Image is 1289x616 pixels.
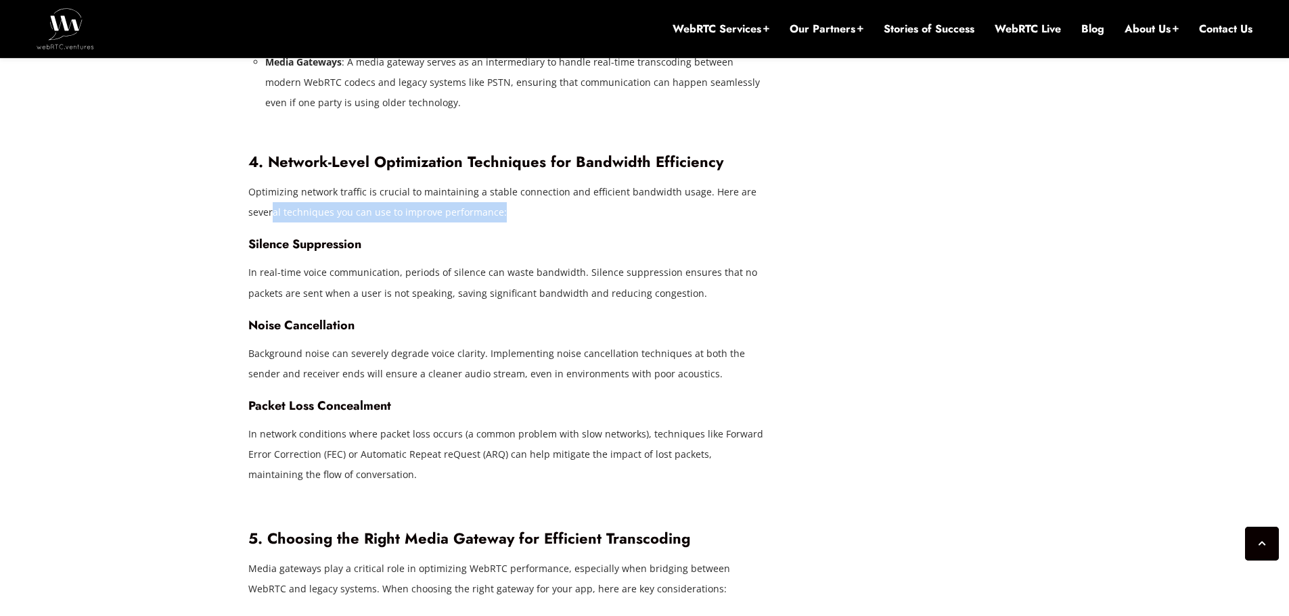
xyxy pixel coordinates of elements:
a: WebRTC Live [995,22,1061,37]
p: Media gateways play a critical role in optimizing WebRTC performance, especially when bridging be... [248,559,769,599]
p: Optimizing network traffic is crucial to maintaining a stable connection and efficient bandwidth ... [248,182,769,222]
h4: Noise Cancellation [248,318,769,333]
li: : A media gateway serves as an intermediary to handle real-time transcoding between modern WebRTC... [265,52,769,113]
p: In network conditions where packet loss occurs (a common problem with slow networks), techniques ... [248,424,769,485]
a: WebRTC Services [673,22,769,37]
p: Background noise can severely degrade voice clarity. Implementing noise cancellation techniques a... [248,343,769,384]
h3: 5. Choosing the Right Media Gateway for Efficient Transcoding [248,529,769,548]
strong: Media Gateways [265,55,342,68]
a: Blog [1081,22,1104,37]
p: In real-time voice communication, periods of silence can waste bandwidth. Silence suppression ens... [248,262,769,303]
img: WebRTC.ventures [37,8,94,49]
a: Contact Us [1199,22,1252,37]
a: Stories of Success [884,22,974,37]
a: Our Partners [790,22,863,37]
h4: Silence Suppression [248,237,769,252]
h3: 4. Network-Level Optimization Techniques for Bandwidth Efficiency [248,153,769,171]
h4: Packet Loss Concealment [248,398,769,413]
a: About Us [1125,22,1179,37]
